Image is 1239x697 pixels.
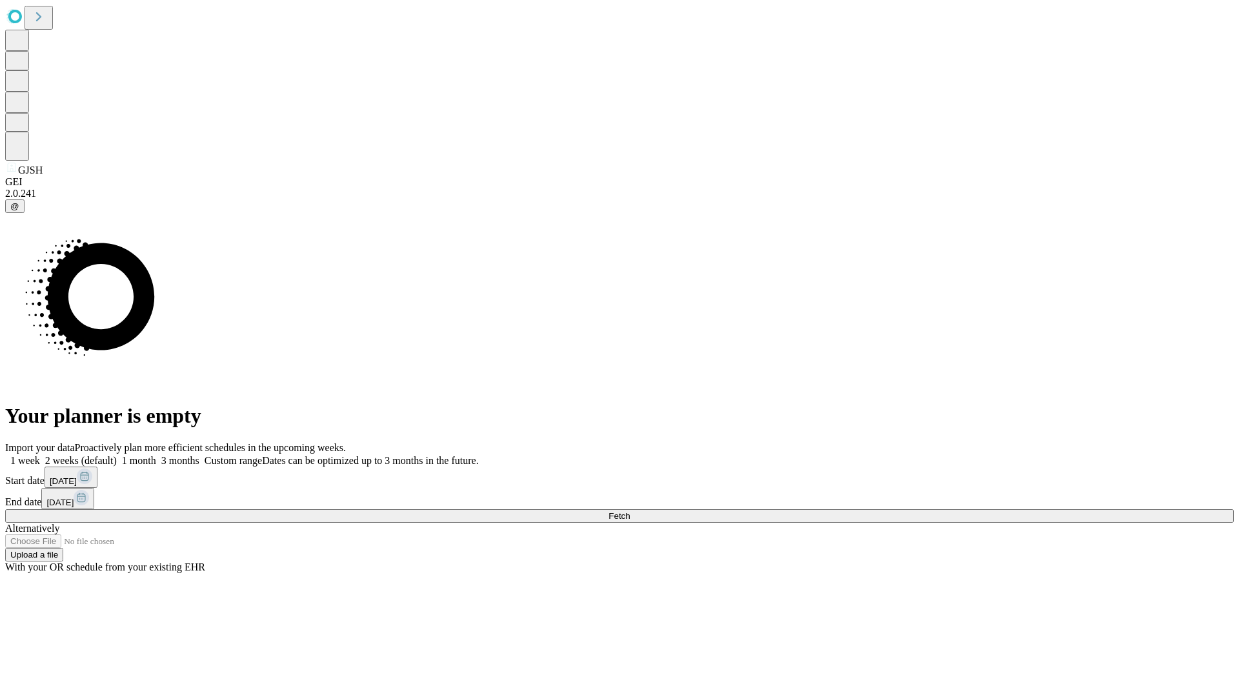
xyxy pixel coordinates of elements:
button: Upload a file [5,548,63,561]
span: Fetch [609,511,630,521]
span: 3 months [161,455,199,466]
span: [DATE] [50,476,77,486]
span: GJSH [18,165,43,176]
span: Import your data [5,442,75,453]
span: 1 week [10,455,40,466]
div: End date [5,488,1234,509]
span: With your OR schedule from your existing EHR [5,561,205,572]
span: Dates can be optimized up to 3 months in the future. [262,455,478,466]
span: 1 month [122,455,156,466]
span: [DATE] [46,498,74,507]
button: Fetch [5,509,1234,523]
button: [DATE] [45,467,97,488]
span: Custom range [205,455,262,466]
div: 2.0.241 [5,188,1234,199]
button: @ [5,199,25,213]
span: Proactively plan more efficient schedules in the upcoming weeks. [75,442,346,453]
button: [DATE] [41,488,94,509]
span: 2 weeks (default) [45,455,117,466]
span: Alternatively [5,523,59,534]
div: GEI [5,176,1234,188]
h1: Your planner is empty [5,404,1234,428]
span: @ [10,201,19,211]
div: Start date [5,467,1234,488]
